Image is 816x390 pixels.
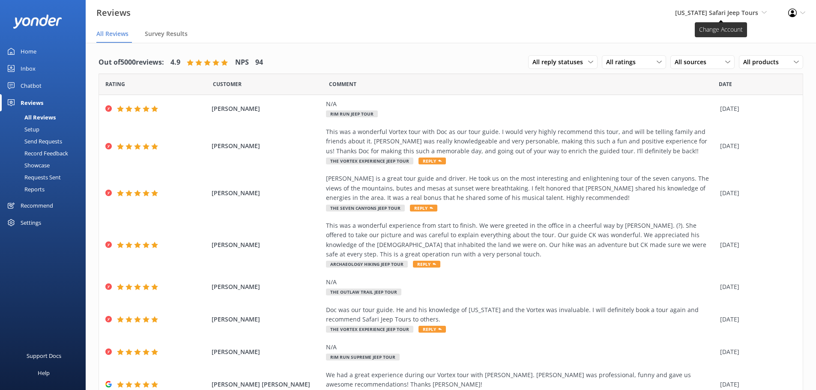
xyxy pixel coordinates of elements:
[326,261,408,268] span: Archaeology Hiking Jeep Tour
[235,57,249,68] h4: NPS
[326,110,378,117] span: Rim Run Jeep Tour
[720,141,792,151] div: [DATE]
[720,315,792,324] div: [DATE]
[606,57,641,67] span: All ratings
[212,347,322,357] span: [PERSON_NAME]
[170,57,180,68] h4: 4.9
[5,159,86,171] a: Showcase
[212,104,322,113] span: [PERSON_NAME]
[720,240,792,250] div: [DATE]
[21,60,36,77] div: Inbox
[145,30,188,38] span: Survey Results
[5,183,86,195] a: Reports
[99,57,164,68] h4: Out of 5000 reviews:
[720,380,792,389] div: [DATE]
[21,94,43,111] div: Reviews
[5,183,45,195] div: Reports
[5,171,61,183] div: Requests Sent
[212,240,322,250] span: [PERSON_NAME]
[326,158,413,164] span: The Vortex Experience Jeep Tour
[719,80,732,88] span: Date
[326,99,716,109] div: N/A
[720,188,792,198] div: [DATE]
[675,9,758,17] span: [US_STATE] Safari Jeep Tours
[5,147,86,159] a: Record Feedback
[326,205,405,211] span: The Seven Canyons Jeep Tour
[326,342,716,352] div: N/A
[743,57,784,67] span: All products
[5,147,68,159] div: Record Feedback
[212,188,322,198] span: [PERSON_NAME]
[96,6,131,20] h3: Reviews
[21,77,42,94] div: Chatbot
[418,326,446,333] span: Reply
[5,171,86,183] a: Requests Sent
[5,135,86,147] a: Send Requests
[96,30,129,38] span: All Reviews
[418,158,446,164] span: Reply
[329,80,356,88] span: Question
[27,347,61,364] div: Support Docs
[326,221,716,259] div: This was a wonderful experience from start to finish. We were greeted in the office in a cheerful...
[410,205,437,211] span: Reply
[326,370,716,390] div: We had a great experience during our Vortex tour with [PERSON_NAME]. [PERSON_NAME] was profession...
[5,123,39,135] div: Setup
[326,174,716,202] div: [PERSON_NAME] is a great tour guide and driver. He took us on the most interesting and enlighteni...
[5,111,56,123] div: All Reviews
[720,104,792,113] div: [DATE]
[13,15,62,29] img: yonder-white-logo.png
[326,305,716,325] div: Doc was our tour guide. He and his knowledge of [US_STATE] and the Vortex was invaluable. I will ...
[326,289,401,295] span: The Outlaw Trail Jeep Tour
[212,282,322,292] span: [PERSON_NAME]
[21,214,41,231] div: Settings
[413,261,440,268] span: Reply
[38,364,50,381] div: Help
[720,347,792,357] div: [DATE]
[326,354,400,360] span: Rim Run Supreme Jeep Tour
[532,57,588,67] span: All reply statuses
[5,111,86,123] a: All Reviews
[213,80,242,88] span: Date
[720,282,792,292] div: [DATE]
[212,315,322,324] span: [PERSON_NAME]
[326,277,716,287] div: N/A
[5,159,50,171] div: Showcase
[255,57,263,68] h4: 94
[5,123,86,135] a: Setup
[212,141,322,151] span: [PERSON_NAME]
[21,197,53,214] div: Recommend
[326,127,716,156] div: This was a wonderful Vortex tour with Doc as our tour guide. I would very highly recommend this t...
[326,326,413,333] span: The Vortex Experience Jeep Tour
[105,80,125,88] span: Date
[675,57,711,67] span: All sources
[212,380,322,389] span: [PERSON_NAME] [PERSON_NAME]
[5,135,62,147] div: Send Requests
[21,43,36,60] div: Home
